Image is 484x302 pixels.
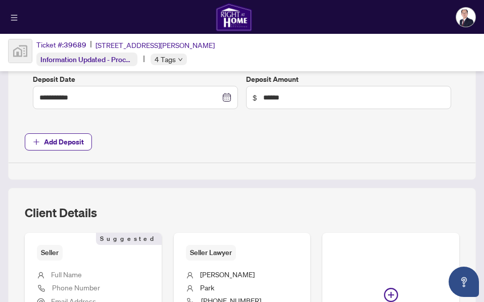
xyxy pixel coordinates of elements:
[449,267,479,297] button: Open asap
[384,288,398,302] span: plus-circle
[33,138,40,145] span: plus
[456,8,475,27] img: Profile Icon
[178,57,183,62] span: down
[155,54,176,65] span: 4 Tags
[200,270,255,279] span: [PERSON_NAME]
[216,3,252,31] img: logo
[96,233,162,245] span: Suggested
[95,39,215,51] span: [STREET_ADDRESS][PERSON_NAME]
[186,245,236,261] span: Seller Lawyer
[64,40,86,49] span: 39689
[25,205,97,221] h2: Client Details
[200,283,214,292] span: Park
[40,55,174,64] span: Information Updated - Processing Pending
[51,270,82,279] span: Full Name
[253,92,257,103] span: $
[11,14,18,21] span: menu
[33,74,238,85] label: Deposit Date
[37,245,63,261] span: Seller
[246,74,451,85] label: Deposit Amount
[44,134,84,150] span: Add Deposit
[9,39,32,63] img: svg%3e
[36,39,86,51] div: Ticket #:
[52,283,100,292] span: Phone Number
[25,133,92,150] button: Add Deposit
